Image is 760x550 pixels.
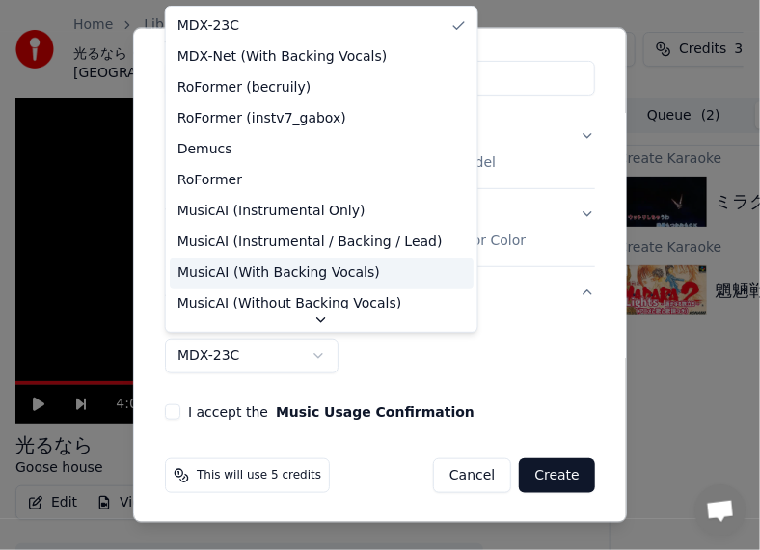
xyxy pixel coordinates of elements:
[177,233,443,252] span: MusicAI (Instrumental / Backing / Lead)
[177,202,366,221] span: MusicAI (Instrumental Only)
[177,294,402,314] span: MusicAI (Without Backing Vocals)
[177,140,232,159] span: Demucs
[177,78,312,97] span: RoFormer (becruily)
[177,171,242,190] span: RoFormer
[177,47,388,67] span: MDX-Net (With Backing Vocals)
[177,263,380,283] span: MusicAI (With Backing Vocals)
[177,16,239,36] span: MDX-23C
[177,109,346,128] span: RoFormer (instv7_gabox)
